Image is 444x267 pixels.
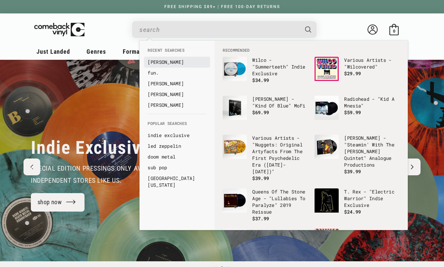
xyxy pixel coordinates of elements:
a: led zeppelin [148,143,207,149]
img: Miles Davis - "Steamin' With The Miles Davis Quintet" Analogue Productions [315,135,339,159]
div: Recent Searches [140,41,215,114]
img: Incubus - "Light Grenades" Regular [315,229,339,253]
img: Wilco - "Summerteeth" Indie Exclusive [223,57,247,81]
li: default_products: Incubus - "Light Grenades" Regular [311,225,403,264]
li: recent_searches: ariana grande [144,89,210,100]
span: $29.99 [344,70,361,77]
p: Wilco - "Summerteeth" Indie Exclusive [252,57,308,77]
span: Formats [123,48,145,55]
img: Queens Of The Stone Age - "Lullabies To Paralyze" 2019 Reissue [223,188,247,213]
div: Recommended [215,41,408,230]
li: default_suggestions: doom metal [144,151,210,162]
img: Various Artists - "Wilcovered" [315,57,339,81]
span: Genres [87,48,106,55]
li: default_products: T. Rex - "Electric Warrior" Indie Exclusive [311,185,403,224]
span: 0 [393,29,395,34]
div: Popular Searches [140,114,215,194]
a: Miles Davis - "Steamin' With The Miles Davis Quintet" Analogue Productions [PERSON_NAME] - "Steam... [315,135,400,175]
p: Queens Of The Stone Age - "Lullabies To Paralyze" 2019 Reissue [252,188,308,215]
a: doom metal [148,153,207,160]
li: recent_searches: noah kahan [144,78,210,89]
p: The Beatles - "1" [252,229,308,235]
a: Radiohead - "Kid A Mnesia" Radiohead - "Kid A Mnesia" $59.99 [315,96,400,128]
li: default_suggestions: indie exclusive [144,130,210,141]
a: T. Rex - "Electric Warrior" Indie Exclusive T. Rex - "Electric Warrior" Indie Exclusive $24.99 [315,188,400,221]
a: [PERSON_NAME] [148,91,207,98]
li: default_products: Various Artists - "Nuggets: Original Artyfacts From The First Psychedelic Era (... [219,131,311,185]
li: Recommended [219,47,403,53]
a: Queens Of The Stone Age - "Lullabies To Paralyze" 2019 Reissue Queens Of The Stone Age - "Lullabi... [223,188,308,222]
li: default_products: The Beatles - "1" [219,225,311,264]
img: T. Rex - "Electric Warrior" Indie Exclusive [315,188,339,213]
a: Various Artists - "Wilcovered" Various Artists - "Wilcovered" $29.99 [315,57,400,89]
li: recent_searches: fun. [144,68,210,78]
p: [PERSON_NAME] - "Kind Of Blue" MoFi [252,96,308,109]
li: default_suggestions: hotel california [144,173,210,190]
p: T. Rex - "Electric Warrior" Indie Exclusive [344,188,400,209]
a: Various Artists - "Nuggets: Original Artyfacts From The First Psychedelic Era (1965-1968)" Variou... [223,135,308,182]
div: Search [132,21,317,38]
span: $39.99 [252,175,269,181]
li: default_products: Miles Davis - "Kind Of Blue" MoFi [219,92,311,131]
a: The Beatles - "1" The Beatles - "1" [223,229,308,261]
li: default_products: Queens Of The Stone Age - "Lullabies To Paralyze" 2019 Reissue [219,185,311,225]
p: Radiohead - "Kid A Mnesia" [344,96,400,109]
p: Various Artists - "Wilcovered" [344,57,400,70]
li: recent_searches: billie eilish [144,100,210,110]
li: default_suggestions: led zeppelin [144,141,210,151]
li: default_products: Various Artists - "Wilcovered" [311,53,403,92]
li: Recent Searches [144,47,210,57]
a: [GEOGRAPHIC_DATA][US_STATE] [148,175,207,188]
span: $34.99 [252,77,269,83]
p: Various Artists - "Nuggets: Original Artyfacts From The First Psychedelic Era ([DATE]-[DATE])" [252,135,308,175]
a: FREE SHIPPING $89+ | FREE 100-DAY RETURNS [158,4,287,9]
img: Miles Davis - "Kind Of Blue" MoFi [223,96,247,120]
li: default_suggestions: sub pop [144,162,210,173]
li: recent_searches: jack johnson [144,57,210,68]
a: Wilco - "Summerteeth" Indie Exclusive Wilco - "Summerteeth" Indie Exclusive $34.99 [223,57,308,89]
a: [PERSON_NAME] [148,59,207,65]
span: $69.99 [252,109,269,116]
li: default_products: Wilco - "Summerteeth" Indie Exclusive [219,53,311,92]
a: indie exclusive [148,132,207,139]
input: When autocomplete results are available use up and down arrows to review and enter to select [140,23,298,37]
a: sub pop [148,164,207,171]
h2: Indie Exclusives [31,137,159,159]
span: $24.99 [344,209,361,215]
img: Various Artists - "Nuggets: Original Artyfacts From The First Psychedelic Era (1965-1968)" [223,135,247,159]
a: fun. [148,70,207,76]
span: $39.99 [344,168,361,175]
a: [PERSON_NAME] [148,102,207,108]
li: default_products: Radiohead - "Kid A Mnesia" [311,92,403,131]
p: Incubus - "Light Grenades" Regular [344,229,400,242]
a: Incubus - "Light Grenades" Regular Incubus - "Light Grenades" Regular [315,229,400,261]
a: shop now [31,193,85,212]
span: Just Landed [37,48,70,55]
li: Popular Searches [144,121,210,130]
span: $59.99 [344,109,361,116]
a: Miles Davis - "Kind Of Blue" MoFi [PERSON_NAME] - "Kind Of Blue" MoFi $69.99 [223,96,308,128]
li: default_products: Miles Davis - "Steamin' With The Miles Davis Quintet" Analogue Productions [311,131,403,178]
img: The Beatles - "1" [223,229,247,253]
button: Search [299,21,318,38]
p: [PERSON_NAME] - "Steamin' With The [PERSON_NAME] Quintet" Analogue Productions [344,135,400,168]
a: [PERSON_NAME] [148,80,207,87]
img: Radiohead - "Kid A Mnesia" [315,96,339,120]
span: special edition pressings only available from independent stores like us. [31,164,185,184]
span: $37.99 [252,215,269,222]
